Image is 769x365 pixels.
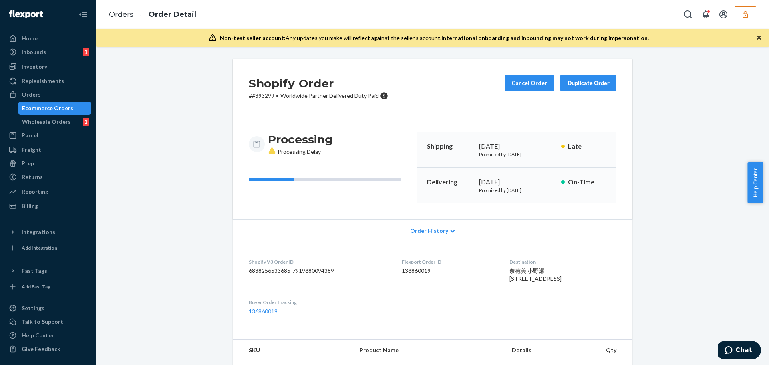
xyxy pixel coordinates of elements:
[5,32,91,45] a: Home
[83,118,89,126] div: 1
[249,75,388,92] h2: Shopify Order
[22,244,57,251] div: Add Integration
[5,185,91,198] a: Reporting
[479,142,555,151] div: [DATE]
[22,188,48,196] div: Reporting
[149,10,196,19] a: Order Detail
[567,79,610,87] div: Duplicate Order
[5,242,91,254] a: Add Integration
[268,148,321,155] span: Processing Delay
[280,92,379,99] span: Worldwide Partner Delivered Duty Paid
[718,341,761,361] iframe: Opens a widget where you can chat to one of our agents
[747,162,763,203] button: Help Center
[5,88,91,101] a: Orders
[5,264,91,277] button: Fast Tags
[353,340,505,361] th: Product Name
[5,343,91,355] button: Give Feedback
[5,315,91,328] button: Talk to Support
[5,171,91,184] a: Returns
[22,345,60,353] div: Give Feedback
[249,258,389,265] dt: Shopify V3 Order ID
[441,34,649,41] span: International onboarding and inbounding may not work during impersonation.
[5,280,91,293] a: Add Fast Tag
[5,157,91,170] a: Prep
[22,48,46,56] div: Inbounds
[22,304,44,312] div: Settings
[22,267,47,275] div: Fast Tags
[479,187,555,194] p: Promised by [DATE]
[568,142,607,151] p: Late
[249,299,389,306] dt: Buyer Order Tracking
[5,60,91,73] a: Inventory
[22,104,73,112] div: Ecommerce Orders
[5,129,91,142] a: Parcel
[560,75,616,91] button: Duplicate Order
[22,131,38,139] div: Parcel
[18,102,92,115] a: Ecommerce Orders
[9,10,43,18] img: Flexport logo
[268,132,333,147] h3: Processing
[5,46,91,58] a: Inbounds1
[568,177,607,187] p: On-Time
[22,34,38,42] div: Home
[680,6,696,22] button: Open Search Box
[5,302,91,315] a: Settings
[22,159,34,167] div: Prep
[249,308,278,315] a: 136860019
[18,115,92,128] a: Wholesale Orders1
[22,318,63,326] div: Talk to Support
[402,267,496,275] dd: 136860019
[22,228,55,236] div: Integrations
[5,226,91,238] button: Integrations
[109,10,133,19] a: Orders
[479,151,555,158] p: Promised by [DATE]
[220,34,649,42] div: Any updates you make will reflect against the seller's account.
[22,173,43,181] div: Returns
[22,202,38,210] div: Billing
[427,177,473,187] p: Delivering
[220,34,286,41] span: Non-test seller account:
[715,6,731,22] button: Open account menu
[5,200,91,212] a: Billing
[5,329,91,342] a: Help Center
[22,91,41,99] div: Orders
[83,48,89,56] div: 1
[22,146,41,154] div: Freight
[509,258,616,265] dt: Destination
[103,3,203,26] ol: breadcrumbs
[22,118,71,126] div: Wholesale Orders
[698,6,714,22] button: Open notifications
[22,283,50,290] div: Add Fast Tag
[505,340,594,361] th: Details
[509,267,562,282] span: 奈穂美 小野瀬 [STREET_ADDRESS]
[276,92,279,99] span: •
[22,331,54,339] div: Help Center
[402,258,496,265] dt: Flexport Order ID
[593,340,632,361] th: Qty
[249,267,389,275] dd: 6838256533685-7919680094389
[22,77,64,85] div: Replenishments
[249,92,388,100] p: # #393299
[427,142,473,151] p: Shipping
[479,177,555,187] div: [DATE]
[75,6,91,22] button: Close Navigation
[410,227,448,235] span: Order History
[5,143,91,156] a: Freight
[5,75,91,87] a: Replenishments
[22,63,47,71] div: Inventory
[505,75,554,91] button: Cancel Order
[233,340,353,361] th: SKU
